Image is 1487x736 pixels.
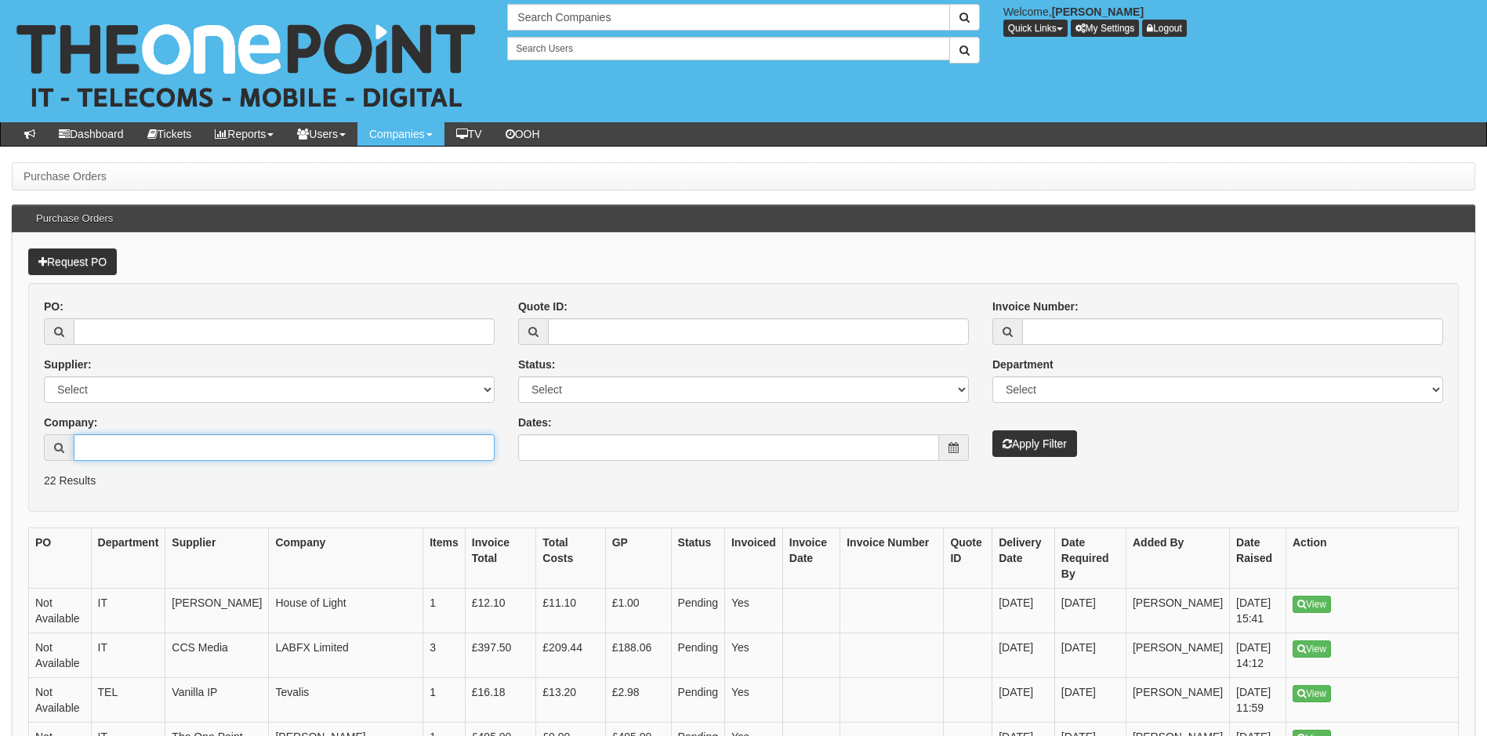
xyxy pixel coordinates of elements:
[165,678,269,723] td: Vanilla IP
[536,678,605,723] td: £13.20
[1293,640,1331,658] a: View
[992,430,1077,457] button: Apply Filter
[423,678,466,723] td: 1
[992,678,1055,723] td: [DATE]
[44,299,63,314] label: PO:
[47,122,136,146] a: Dashboard
[536,589,605,633] td: £11.10
[269,528,423,589] th: Company
[518,299,568,314] label: Quote ID:
[357,122,444,146] a: Companies
[24,169,107,184] li: Purchase Orders
[992,528,1055,589] th: Delivery Date
[1052,5,1144,18] b: [PERSON_NAME]
[992,4,1487,37] div: Welcome,
[605,633,671,678] td: £188.06
[165,589,269,633] td: [PERSON_NAME]
[1071,20,1140,37] a: My Settings
[992,589,1055,633] td: [DATE]
[29,589,92,633] td: Not Available
[536,528,605,589] th: Total Costs
[724,678,782,723] td: Yes
[1054,528,1126,589] th: Date Required By
[782,528,840,589] th: Invoice Date
[269,589,423,633] td: House of Light
[724,633,782,678] td: Yes
[44,357,92,372] label: Supplier:
[1230,678,1286,723] td: [DATE] 11:59
[91,633,165,678] td: IT
[507,37,949,60] input: Search Users
[1003,20,1068,37] button: Quick Links
[203,122,285,146] a: Reports
[605,589,671,633] td: £1.00
[1230,633,1286,678] td: [DATE] 14:12
[465,678,536,723] td: £16.18
[518,357,555,372] label: Status:
[992,633,1055,678] td: [DATE]
[1230,589,1286,633] td: [DATE] 15:41
[465,528,536,589] th: Invoice Total
[44,415,97,430] label: Company:
[1126,633,1229,678] td: [PERSON_NAME]
[1126,528,1229,589] th: Added By
[840,528,944,589] th: Invoice Number
[444,122,494,146] a: TV
[671,633,724,678] td: Pending
[1126,589,1229,633] td: [PERSON_NAME]
[269,633,423,678] td: LABFX Limited
[605,678,671,723] td: £2.98
[1293,685,1331,702] a: View
[1142,20,1187,37] a: Logout
[1126,678,1229,723] td: [PERSON_NAME]
[494,122,552,146] a: OOH
[28,248,117,275] a: Request PO
[28,205,121,232] h3: Purchase Orders
[724,589,782,633] td: Yes
[1054,589,1126,633] td: [DATE]
[44,473,1443,488] p: 22 Results
[269,678,423,723] td: Tevalis
[423,589,466,633] td: 1
[91,528,165,589] th: Department
[165,633,269,678] td: CCS Media
[1054,633,1126,678] td: [DATE]
[671,528,724,589] th: Status
[605,528,671,589] th: GP
[1286,528,1459,589] th: Action
[536,633,605,678] td: £209.44
[29,633,92,678] td: Not Available
[423,528,466,589] th: Items
[29,678,92,723] td: Not Available
[285,122,357,146] a: Users
[29,528,92,589] th: PO
[136,122,204,146] a: Tickets
[671,678,724,723] td: Pending
[1230,528,1286,589] th: Date Raised
[724,528,782,589] th: Invoiced
[992,357,1054,372] label: Department
[507,4,949,31] input: Search Companies
[465,633,536,678] td: £397.50
[1054,678,1126,723] td: [DATE]
[992,299,1079,314] label: Invoice Number:
[671,589,724,633] td: Pending
[1293,596,1331,613] a: View
[518,415,552,430] label: Dates:
[165,528,269,589] th: Supplier
[465,589,536,633] td: £12.10
[91,589,165,633] td: IT
[91,678,165,723] td: TEL
[423,633,466,678] td: 3
[944,528,992,589] th: Quote ID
